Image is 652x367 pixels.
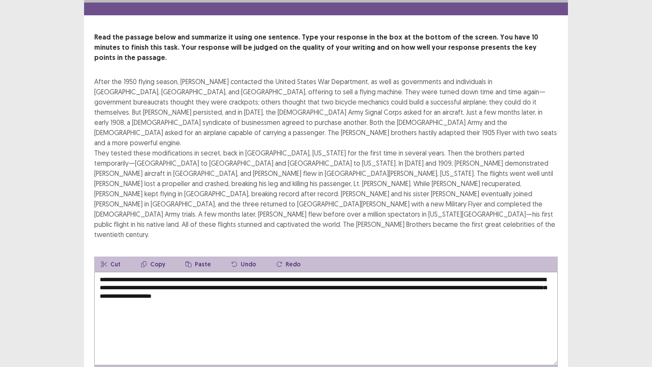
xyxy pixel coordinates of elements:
[94,257,127,272] button: Cut
[94,76,558,240] div: After the 1950 flying season, [PERSON_NAME] contacted the United States War Department, as well a...
[94,32,558,63] p: Read the passage below and summarize it using one sentence. Type your response in the box at the ...
[225,257,263,272] button: Undo
[134,257,172,272] button: Copy
[179,257,218,272] button: Paste
[270,257,307,272] button: Redo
